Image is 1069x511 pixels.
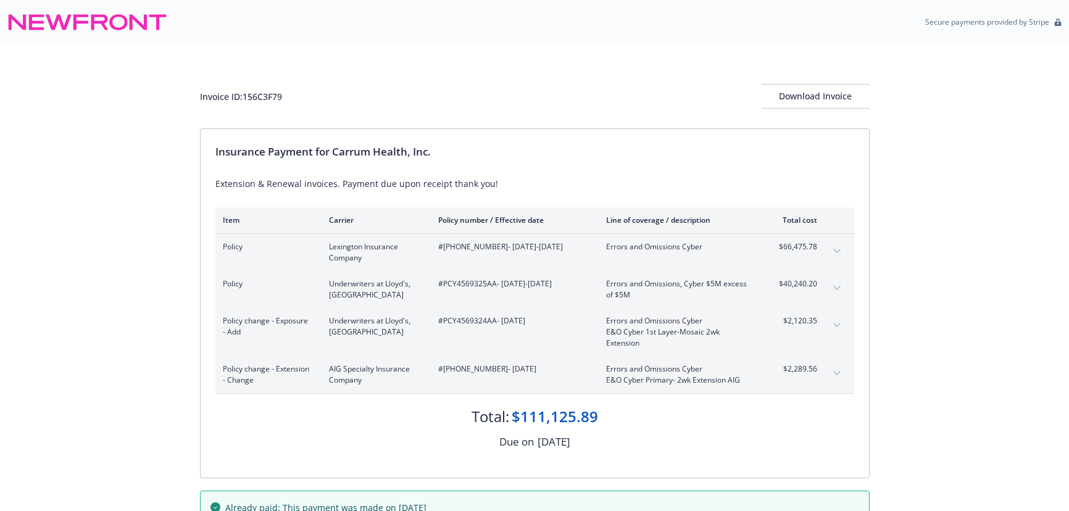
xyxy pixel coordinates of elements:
span: Lexington Insurance Company [329,241,418,264]
span: Underwriters at Lloyd's, [GEOGRAPHIC_DATA] [329,278,418,301]
span: Errors and Omissions Cyber [606,241,751,252]
div: Policy change - Extension - ChangeAIG Specialty Insurance Company#[PHONE_NUMBER]- [DATE]Errors an... [215,356,854,393]
span: #PCY4569325AA - [DATE]-[DATE] [438,278,586,289]
span: E&O Cyber 1st Layer-Mosaic 2wk Extension [606,326,751,349]
div: Invoice ID: 156C3F79 [200,90,282,103]
span: E&O Cyber Primary- 2wk Extension AIG [606,375,751,386]
span: Underwriters at Lloyd's, [GEOGRAPHIC_DATA] [329,315,418,338]
span: $2,120.35 [771,315,817,326]
span: Errors and Omissions CyberE&O Cyber Primary- 2wk Extension AIG [606,364,751,386]
span: #[PHONE_NUMBER] - [DATE] [438,364,586,375]
span: $2,289.56 [771,364,817,375]
span: Policy [223,278,309,289]
div: Extension & Renewal invoices. Payment due upon receipt thank you! [215,177,854,190]
button: expand content [827,241,847,261]
span: Errors and Omissions, Cyber $5M excess of $5M [606,278,751,301]
div: Total cost [771,215,817,225]
div: Download Invoice [762,85,870,108]
span: Errors and Omissions Cyber [606,364,751,375]
div: Insurance Payment for Carrum Health, Inc. [215,144,854,160]
div: [DATE] [538,434,570,450]
div: Policy number / Effective date [438,215,586,225]
div: Due on [499,434,534,450]
div: Total: [472,406,509,427]
span: #PCY4569324AA - [DATE] [438,315,586,326]
div: PolicyLexington Insurance Company#[PHONE_NUMBER]- [DATE]-[DATE]Errors and Omissions Cyber$66,475.... [215,234,854,271]
p: Secure payments provided by Stripe [925,17,1049,27]
div: PolicyUnderwriters at Lloyd's, [GEOGRAPHIC_DATA]#PCY4569325AA- [DATE]-[DATE]Errors and Omissions,... [215,271,854,308]
div: Carrier [329,215,418,225]
span: Policy [223,241,309,252]
button: expand content [827,315,847,335]
div: Item [223,215,309,225]
div: $111,125.89 [512,406,598,427]
span: $66,475.78 [771,241,817,252]
span: $40,240.20 [771,278,817,289]
span: #[PHONE_NUMBER] - [DATE]-[DATE] [438,241,586,252]
button: expand content [827,278,847,298]
span: Errors and Omissions CyberE&O Cyber 1st Layer-Mosaic 2wk Extension [606,315,751,349]
button: expand content [827,364,847,383]
span: Errors and Omissions Cyber [606,315,751,326]
button: Download Invoice [762,84,870,109]
span: AIG Specialty Insurance Company [329,364,418,386]
span: Policy change - Exposure - Add [223,315,309,338]
span: Policy change - Extension - Change [223,364,309,386]
div: Line of coverage / description [606,215,751,225]
div: Policy change - Exposure - AddUnderwriters at Lloyd's, [GEOGRAPHIC_DATA]#PCY4569324AA- [DATE]Erro... [215,308,854,356]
